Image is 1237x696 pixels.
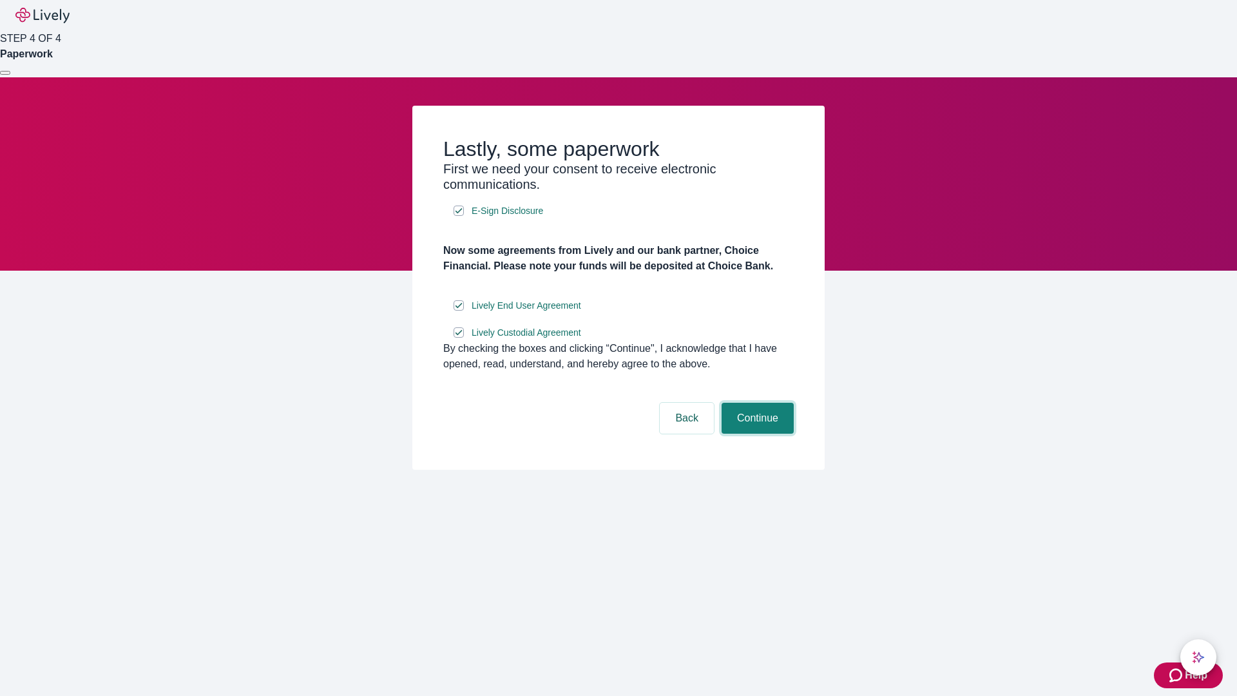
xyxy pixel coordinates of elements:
[443,341,794,372] div: By checking the boxes and clicking “Continue", I acknowledge that I have opened, read, understand...
[472,326,581,340] span: Lively Custodial Agreement
[660,403,714,434] button: Back
[469,203,546,219] a: e-sign disclosure document
[1180,639,1216,675] button: chat
[443,137,794,161] h2: Lastly, some paperwork
[443,161,794,192] h3: First we need your consent to receive electronic communications.
[472,299,581,313] span: Lively End User Agreement
[1185,668,1207,683] span: Help
[472,204,543,218] span: E-Sign Disclosure
[15,8,70,23] img: Lively
[469,325,584,341] a: e-sign disclosure document
[722,403,794,434] button: Continue
[1154,662,1223,688] button: Zendesk support iconHelp
[469,298,584,314] a: e-sign disclosure document
[1192,651,1205,664] svg: Lively AI Assistant
[1169,668,1185,683] svg: Zendesk support icon
[443,243,794,274] h4: Now some agreements from Lively and our bank partner, Choice Financial. Please note your funds wi...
